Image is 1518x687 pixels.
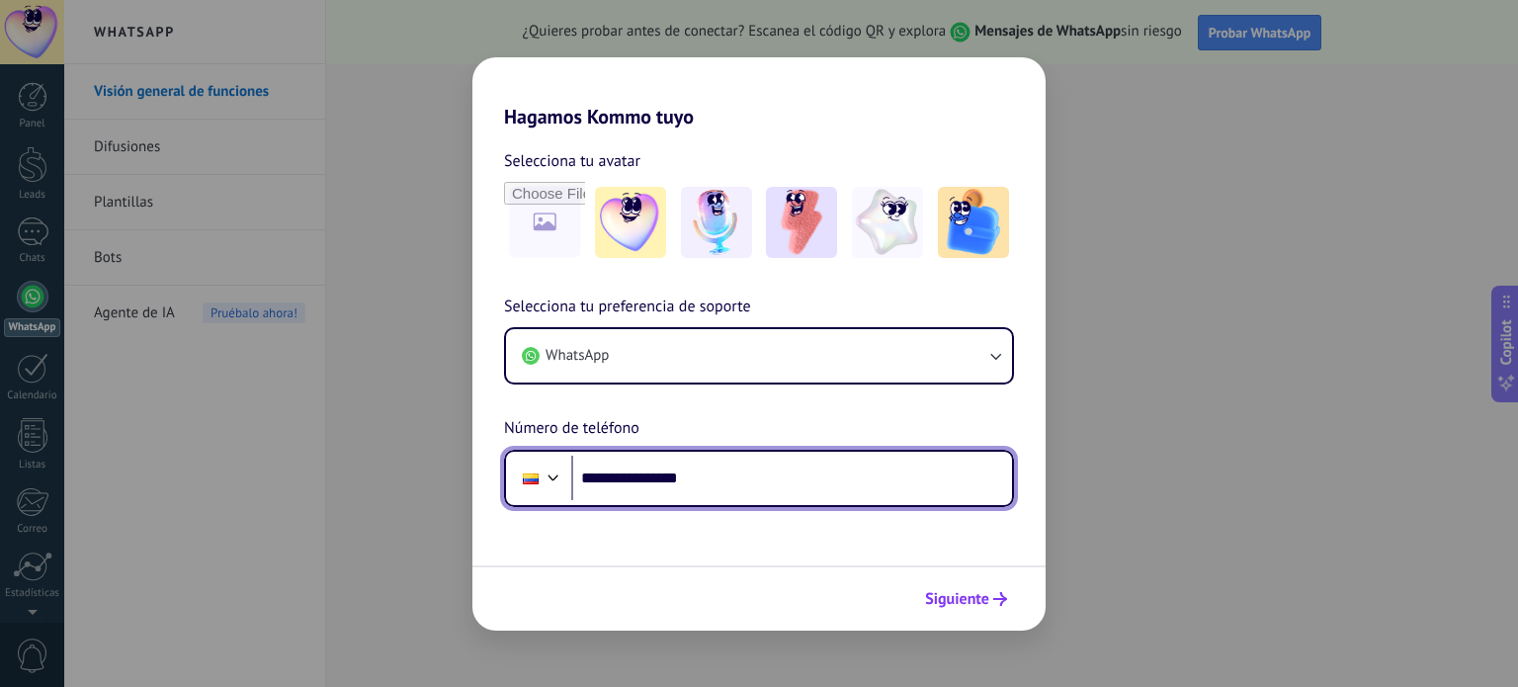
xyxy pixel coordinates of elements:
span: Selecciona tu preferencia de soporte [504,295,751,320]
button: WhatsApp [506,329,1012,383]
div: Colombia: + 57 [512,458,549,499]
span: Siguiente [925,592,989,606]
img: -4.jpeg [852,187,923,258]
img: -1.jpeg [595,187,666,258]
button: Siguiente [916,582,1016,616]
img: -2.jpeg [681,187,752,258]
img: -5.jpeg [938,187,1009,258]
span: Número de teléfono [504,416,639,442]
h2: Hagamos Kommo tuyo [472,57,1046,129]
img: -3.jpeg [766,187,837,258]
span: Selecciona tu avatar [504,148,640,174]
span: WhatsApp [546,346,609,366]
